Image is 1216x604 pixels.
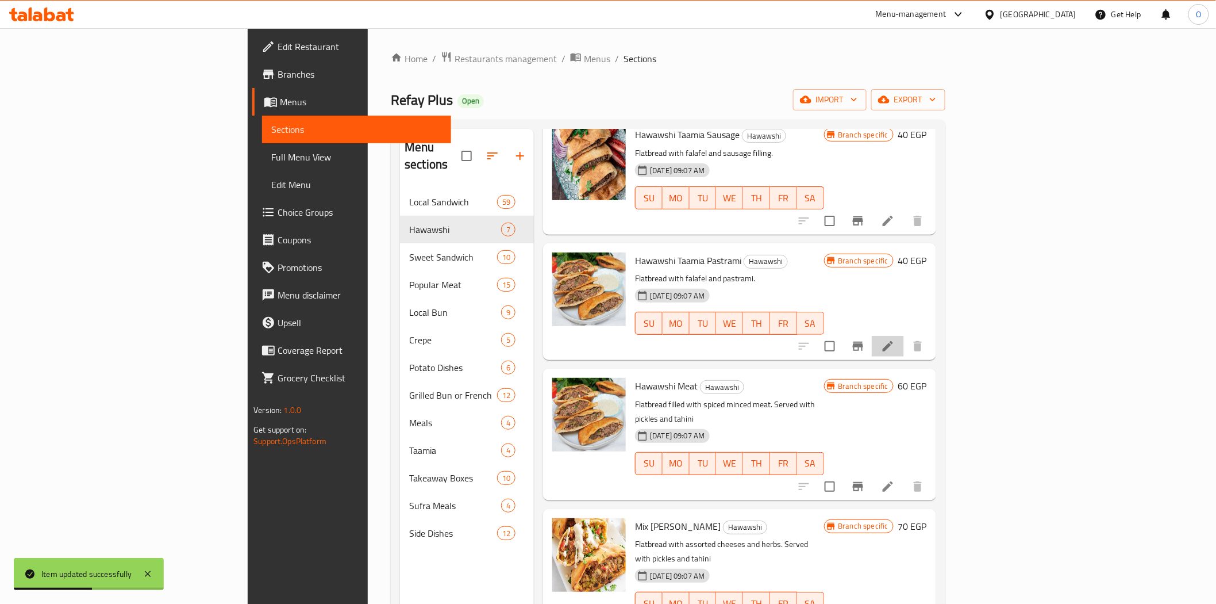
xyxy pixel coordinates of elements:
span: 4 [502,500,515,511]
button: MO [663,186,690,209]
div: items [501,305,515,319]
span: Sufra Meals [409,499,501,513]
a: Menus [570,51,610,66]
span: 1.0.0 [284,403,302,418]
button: SU [635,186,663,209]
span: O [1196,8,1201,21]
span: TH [748,190,765,207]
div: Crepe5 [400,326,534,354]
div: Takeaway Boxes [409,471,497,485]
a: Coverage Report [252,337,451,364]
span: [DATE] 09:07 AM [645,290,709,301]
a: Support.OpsPlatform [253,434,326,449]
a: Edit menu item [881,214,895,228]
span: export [880,93,936,107]
div: Hawawshi [742,129,786,143]
div: items [501,499,515,513]
div: Menu-management [876,7,946,21]
div: Meals4 [400,409,534,437]
div: Taamia4 [400,437,534,464]
span: Hawawshi Meat [635,377,698,395]
button: TU [690,452,717,475]
span: Branches [278,67,441,81]
span: Menus [584,52,610,66]
button: WE [716,186,743,209]
span: MO [667,455,685,472]
button: TH [743,186,770,209]
span: Side Dishes [409,526,497,540]
button: FR [770,186,797,209]
div: items [501,223,515,236]
button: MO [663,452,690,475]
nav: Menu sections [400,184,534,552]
button: delete [904,207,932,235]
div: Local Bun [409,305,501,319]
span: Local Sandwich [409,195,497,209]
button: SA [797,452,824,475]
span: 4 [502,445,515,456]
span: Hawawshi [744,255,787,268]
a: Restaurants management [441,51,557,66]
span: Menu disclaimer [278,288,441,302]
span: Branch specific [834,255,893,266]
div: Hawawshi [723,521,767,534]
span: SA [802,315,819,332]
span: WE [721,190,738,207]
span: Potato Dishes [409,361,501,374]
div: Item updated successfully [41,568,132,580]
div: Local Bun9 [400,299,534,326]
div: [GEOGRAPHIC_DATA] [1000,8,1076,21]
span: Branch specific [834,129,893,140]
h6: 40 EGP [898,127,927,143]
span: [DATE] 09:07 AM [645,571,709,582]
div: items [497,250,515,264]
span: MO [667,190,685,207]
span: Hawawshi [409,223,501,236]
button: Branch-specific-item [844,207,872,235]
span: Coverage Report [278,343,441,357]
button: delete [904,473,932,500]
span: TU [694,190,712,207]
span: Coupons [278,233,441,247]
div: Popular Meat15 [400,271,534,299]
button: SA [797,186,824,209]
span: Meals [409,416,501,430]
span: Select all sections [455,144,479,168]
span: FR [775,455,792,472]
span: Crepe [409,333,501,347]
nav: breadcrumb [391,51,945,66]
img: Mix Cheese Hawawshi [552,518,626,592]
span: Restaurants management [455,52,557,66]
span: import [802,93,857,107]
a: Branches [252,60,451,88]
span: Version: [253,403,282,418]
a: Upsell [252,309,451,337]
a: Full Menu View [262,143,451,171]
span: 7 [502,224,515,235]
div: items [501,361,515,374]
span: SU [640,455,658,472]
button: Branch-specific-item [844,332,872,360]
p: Flatbread filled with spiced minced meat. Served with pickles and tahini [635,397,824,426]
span: SU [640,190,658,207]
button: WE [716,452,743,475]
a: Edit Restaurant [252,33,451,60]
span: Menus [280,95,441,109]
span: [DATE] 09:07 AM [645,165,709,176]
button: export [871,89,945,110]
span: [DATE] 09:07 AM [645,430,709,441]
span: Select to update [818,475,842,499]
button: TH [743,312,770,335]
div: Sweet Sandwich [409,250,497,264]
span: Sections [624,52,656,66]
li: / [561,52,565,66]
h6: 60 EGP [898,378,927,394]
span: TH [748,315,765,332]
div: items [497,278,515,292]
